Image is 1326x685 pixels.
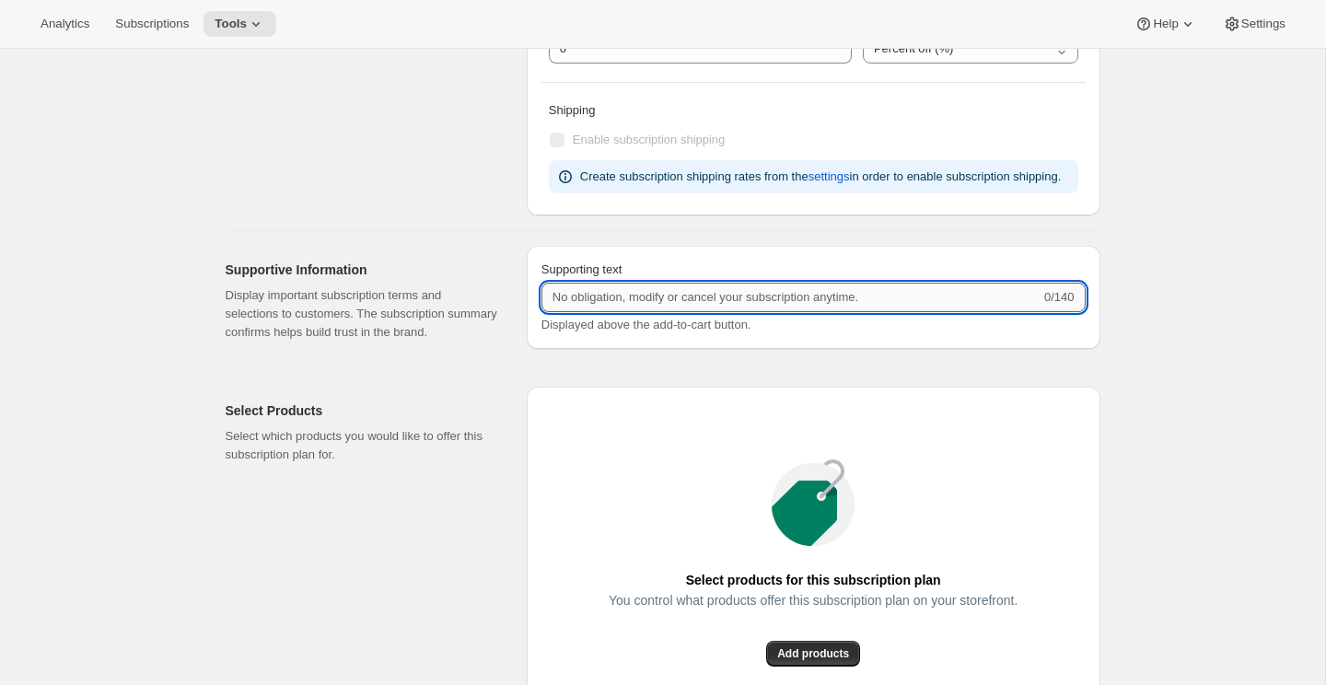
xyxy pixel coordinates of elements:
[104,11,200,37] button: Subscriptions
[226,261,497,279] h2: Supportive Information
[808,168,850,186] span: settings
[580,169,1061,183] span: Create subscription shipping rates from the in order to enable subscription shipping.
[226,286,497,342] p: Display important subscription terms and selections to customers. The subscription summary confir...
[549,101,1078,120] p: Shipping
[41,17,89,31] span: Analytics
[797,162,861,192] button: settings
[1123,11,1207,37] button: Help
[115,17,189,31] span: Subscriptions
[226,401,497,420] h2: Select Products
[29,11,100,37] button: Analytics
[541,318,751,331] span: Displayed above the add-to-cart button.
[541,262,622,276] span: Supporting text
[777,646,849,661] span: Add products
[609,587,1018,613] span: You control what products offer this subscription plan on your storefront.
[541,283,1041,312] input: No obligation, modify or cancel your subscription anytime.
[766,641,860,667] button: Add products
[1212,11,1297,37] button: Settings
[686,567,941,593] span: Select products for this subscription plan
[226,427,497,464] p: Select which products you would like to offer this subscription plan for.
[204,11,276,37] button: Tools
[215,17,247,31] span: Tools
[1153,17,1178,31] span: Help
[573,133,726,146] span: Enable subscription shipping
[1241,17,1285,31] span: Settings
